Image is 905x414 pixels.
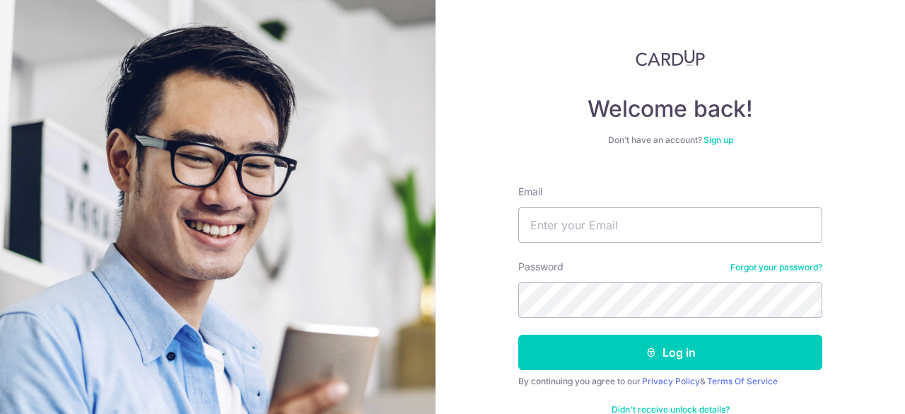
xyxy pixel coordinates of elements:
[642,376,700,386] a: Privacy Policy
[518,207,822,243] input: Enter your Email
[518,95,822,123] h4: Welcome back!
[518,185,542,199] label: Email
[518,335,822,370] button: Log in
[730,262,822,273] a: Forgot your password?
[703,134,733,145] a: Sign up
[518,260,564,274] label: Password
[518,376,822,387] div: By continuing you agree to our &
[636,50,705,67] img: CardUp Logo
[518,134,822,146] div: Don’t have an account?
[707,376,778,386] a: Terms Of Service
